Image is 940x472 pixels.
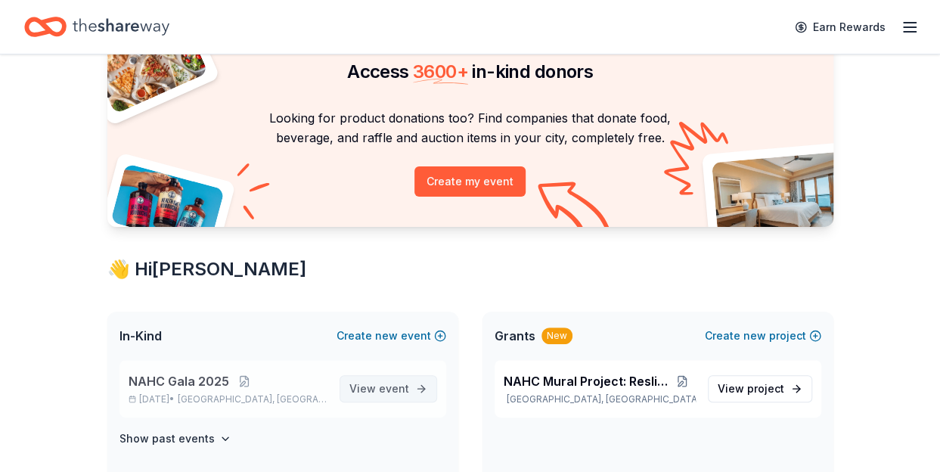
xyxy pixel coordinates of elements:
span: new [375,327,398,345]
span: NAHC Mural Project: Reslience [504,372,669,390]
span: 3600 + [413,61,468,82]
span: new [743,327,766,345]
button: Createnewproject [705,327,821,345]
p: Looking for product donations too? Find companies that donate food, beverage, and raffle and auct... [126,108,815,148]
span: event [379,382,409,395]
p: [GEOGRAPHIC_DATA], [GEOGRAPHIC_DATA] [504,393,696,405]
button: Create my event [414,166,526,197]
a: View project [708,375,812,402]
h4: Show past events [119,430,215,448]
a: Home [24,9,169,45]
button: Createnewevent [337,327,446,345]
span: Access in-kind donors [347,61,593,82]
span: [GEOGRAPHIC_DATA], [GEOGRAPHIC_DATA] [178,393,327,405]
span: NAHC Gala 2025 [129,372,229,390]
div: New [541,328,572,344]
a: Earn Rewards [786,14,895,41]
p: [DATE] • [129,393,327,405]
span: project [747,382,784,395]
img: Curvy arrow [538,182,613,238]
span: View [349,380,409,398]
button: Show past events [119,430,231,448]
img: Pizza [90,17,208,114]
div: 👋 Hi [PERSON_NAME] [107,257,833,281]
a: View event [340,375,437,402]
span: In-Kind [119,327,162,345]
span: View [718,380,784,398]
span: Grants [495,327,535,345]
